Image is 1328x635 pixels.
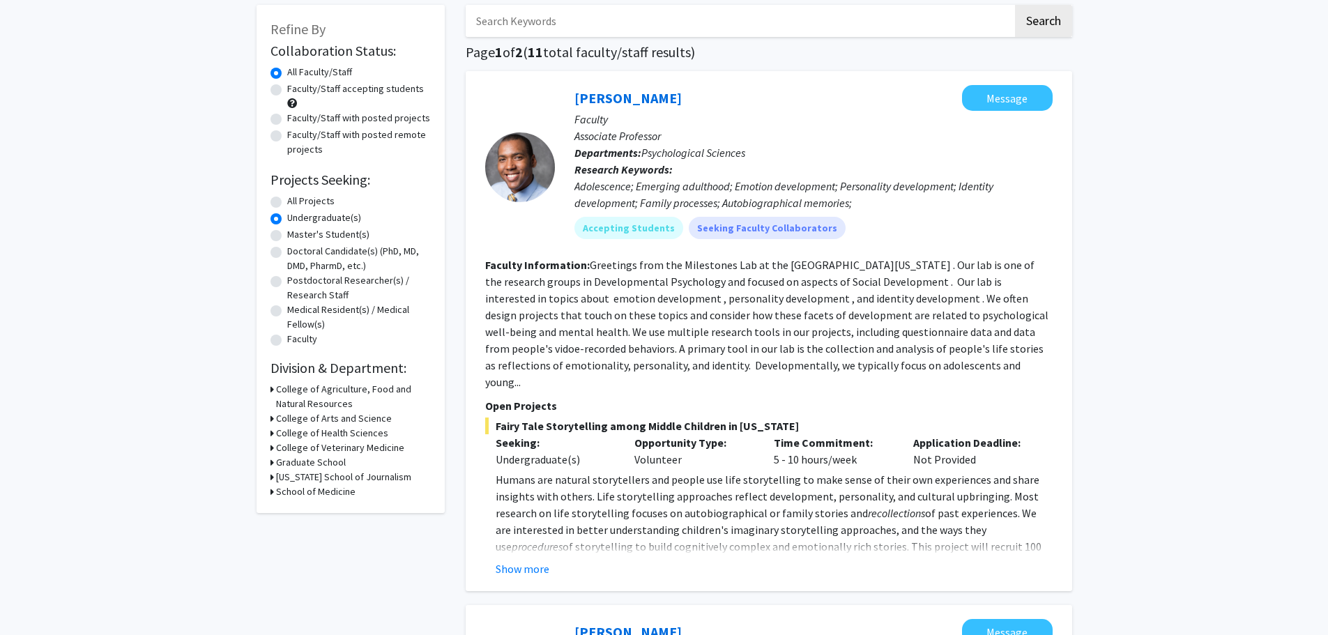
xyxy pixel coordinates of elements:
span: 2 [515,43,523,61]
label: Master's Student(s) [287,227,369,242]
label: Faculty/Staff with posted remote projects [287,128,431,157]
label: Faculty [287,332,317,346]
p: Faculty [574,111,1053,128]
h3: College of Arts and Science [276,411,392,426]
label: Faculty/Staff with posted projects [287,111,430,125]
div: Adolescence; Emerging adulthood; Emotion development; Personality development; Identity developme... [574,178,1053,211]
h2: Division & Department: [270,360,431,376]
label: All Faculty/Staff [287,65,352,79]
div: Not Provided [903,434,1042,468]
iframe: Chat [10,572,59,625]
a: [PERSON_NAME] [574,89,682,107]
h2: Projects Seeking: [270,171,431,188]
h3: College of Health Sciences [276,426,388,441]
label: Faculty/Staff accepting students [287,82,424,96]
p: Open Projects [485,397,1053,414]
h3: School of Medicine [276,484,356,499]
label: Postdoctoral Researcher(s) / Research Staff [287,273,431,303]
span: 1 [495,43,503,61]
span: 11 [528,43,543,61]
h3: Graduate School [276,455,346,470]
h3: [US_STATE] School of Journalism [276,470,411,484]
b: Departments: [574,146,641,160]
button: Show more [496,560,549,577]
span: Refine By [270,20,326,38]
mat-chip: Seeking Faculty Collaborators [689,217,846,239]
button: Message Jordan Booker [962,85,1053,111]
button: Search [1015,5,1072,37]
b: Faculty Information: [485,258,590,272]
p: Application Deadline: [913,434,1032,451]
label: Medical Resident(s) / Medical Fellow(s) [287,303,431,332]
div: 5 - 10 hours/week [763,434,903,468]
h2: Collaboration Status: [270,43,431,59]
div: Volunteer [624,434,763,468]
mat-chip: Accepting Students [574,217,683,239]
span: Psychological Sciences [641,146,745,160]
label: Undergraduate(s) [287,211,361,225]
h3: College of Agriculture, Food and Natural Resources [276,382,431,411]
p: Seeking: [496,434,614,451]
p: Associate Professor [574,128,1053,144]
fg-read-more: Greetings from the Milestones Lab at the [GEOGRAPHIC_DATA][US_STATE] . Our lab is one of the rese... [485,258,1048,389]
p: Opportunity Type: [634,434,753,451]
h3: College of Veterinary Medicine [276,441,404,455]
p: Time Commitment: [774,434,892,451]
h1: Page of ( total faculty/staff results) [466,44,1072,61]
span: Fairy Tale Storytelling among Middle Children in [US_STATE] [485,418,1053,434]
em: procedures [512,540,563,553]
label: Doctoral Candidate(s) (PhD, MD, DMD, PharmD, etc.) [287,244,431,273]
input: Search Keywords [466,5,1013,37]
em: recollections [868,506,925,520]
b: Research Keywords: [574,162,673,176]
label: All Projects [287,194,335,208]
div: Undergraduate(s) [496,451,614,468]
